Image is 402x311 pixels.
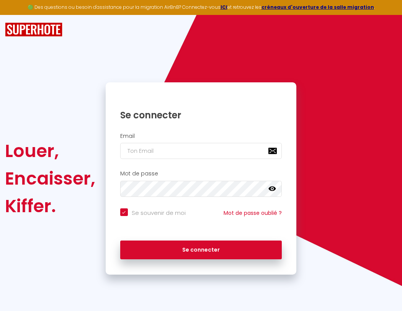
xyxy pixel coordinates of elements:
[120,109,282,121] h1: Se connecter
[5,165,95,192] div: Encaisser,
[261,4,374,10] a: créneaux d'ouverture de la salle migration
[224,209,282,217] a: Mot de passe oublié ?
[120,133,282,139] h2: Email
[5,192,95,220] div: Kiffer.
[120,143,282,159] input: Ton Email
[120,241,282,260] button: Se connecter
[5,23,62,37] img: SuperHote logo
[5,137,95,165] div: Louer,
[120,170,282,177] h2: Mot de passe
[221,4,227,10] a: ICI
